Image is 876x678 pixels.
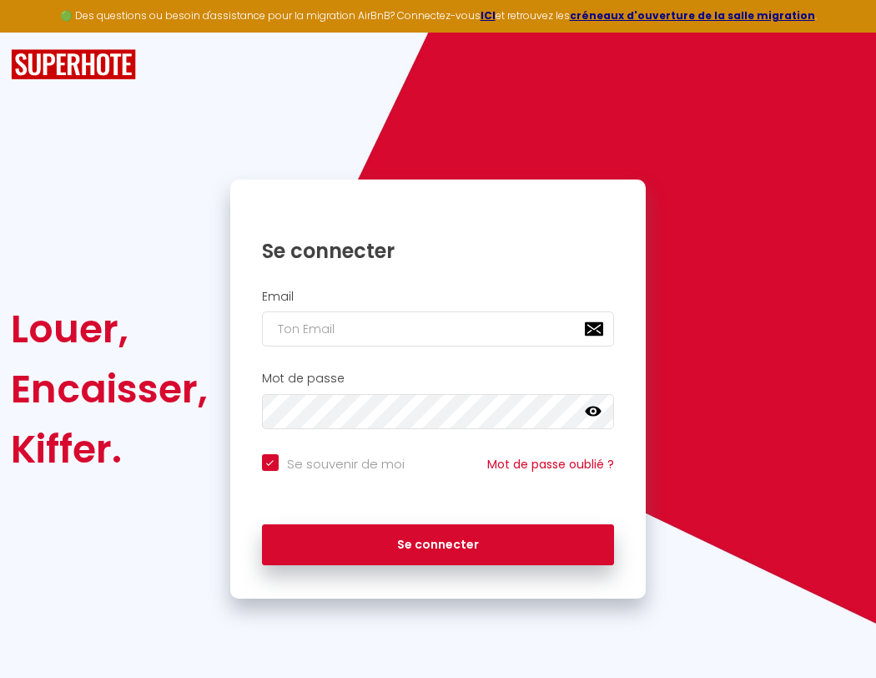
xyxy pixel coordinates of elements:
[481,8,496,23] a: ICI
[262,238,615,264] h1: Se connecter
[262,290,615,304] h2: Email
[11,419,208,479] div: Kiffer.
[11,299,208,359] div: Louer,
[487,456,614,473] a: Mot de passe oublié ?
[570,8,815,23] a: créneaux d'ouverture de la salle migration
[11,49,136,80] img: SuperHote logo
[262,311,615,347] input: Ton Email
[11,359,208,419] div: Encaisser,
[262,524,615,566] button: Se connecter
[262,372,615,386] h2: Mot de passe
